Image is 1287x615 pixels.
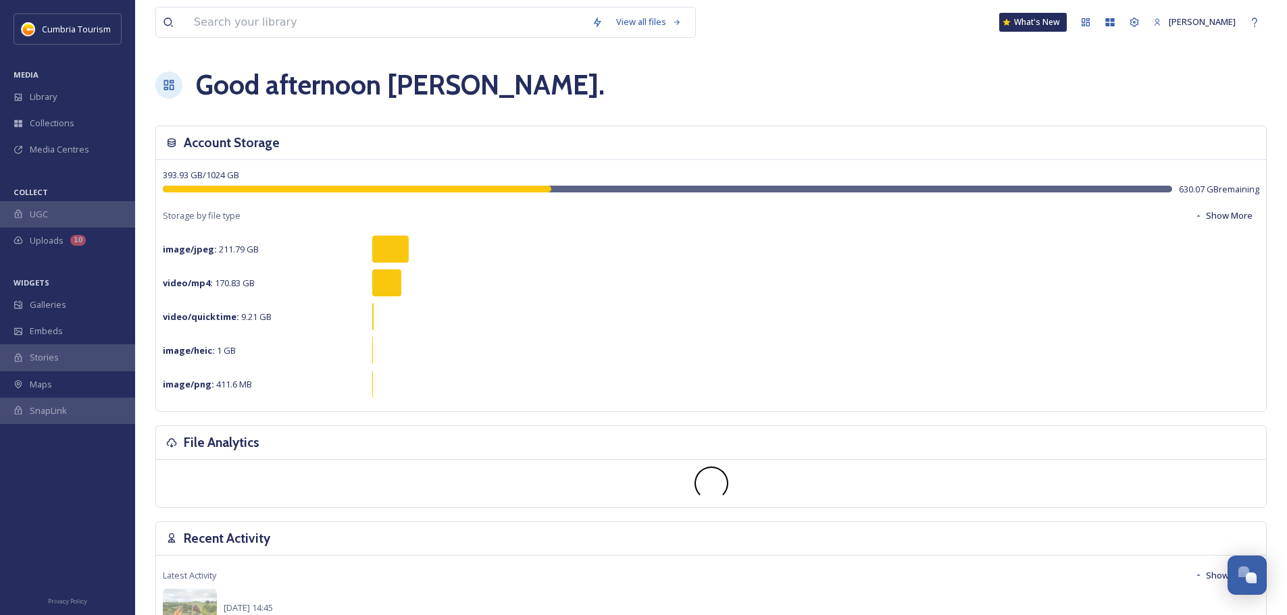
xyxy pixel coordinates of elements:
span: [PERSON_NAME] [1169,16,1236,28]
span: Media Centres [30,143,89,156]
span: Latest Activity [163,569,216,582]
button: Show More [1188,203,1259,229]
a: [PERSON_NAME] [1146,9,1242,35]
span: Library [30,90,57,103]
span: WIDGETS [14,277,49,288]
span: 211.79 GB [163,243,259,255]
span: 9.21 GB [163,311,272,323]
span: Uploads [30,234,64,247]
span: COLLECT [14,187,48,197]
span: Embeds [30,325,63,338]
span: SnapLink [30,404,67,417]
span: [DATE] 14:45 [224,601,273,614]
strong: image/jpeg : [163,243,217,255]
span: Maps [30,378,52,391]
img: images.jpg [22,22,35,36]
span: Galleries [30,298,66,311]
a: What's New [999,13,1067,32]
h3: Account Storage [184,133,280,153]
span: UGC [30,208,48,221]
h3: File Analytics [184,433,259,452]
span: 393.93 GB / 1024 GB [163,169,239,181]
span: 411.6 MB [163,378,252,390]
strong: image/png : [163,378,214,390]
span: 630.07 GB remaining [1179,183,1259,196]
h1: Good afternoon [PERSON_NAME] . [196,65,605,105]
span: Storage by file type [163,209,241,222]
span: 170.83 GB [163,277,255,289]
span: Privacy Policy [48,597,87,606]
button: Show More [1188,562,1259,589]
div: 10 [70,235,86,246]
input: Search your library [187,7,585,37]
span: MEDIA [14,70,39,80]
span: 1 GB [163,344,236,356]
strong: video/mp4 : [163,277,213,289]
button: Open Chat [1228,556,1267,595]
strong: image/heic : [163,344,215,356]
span: Stories [30,351,59,364]
span: Collections [30,117,74,130]
a: View all files [609,9,688,35]
strong: video/quicktime : [163,311,239,323]
a: Privacy Policy [48,592,87,608]
h3: Recent Activity [184,529,270,548]
span: Cumbria Tourism [42,23,111,35]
